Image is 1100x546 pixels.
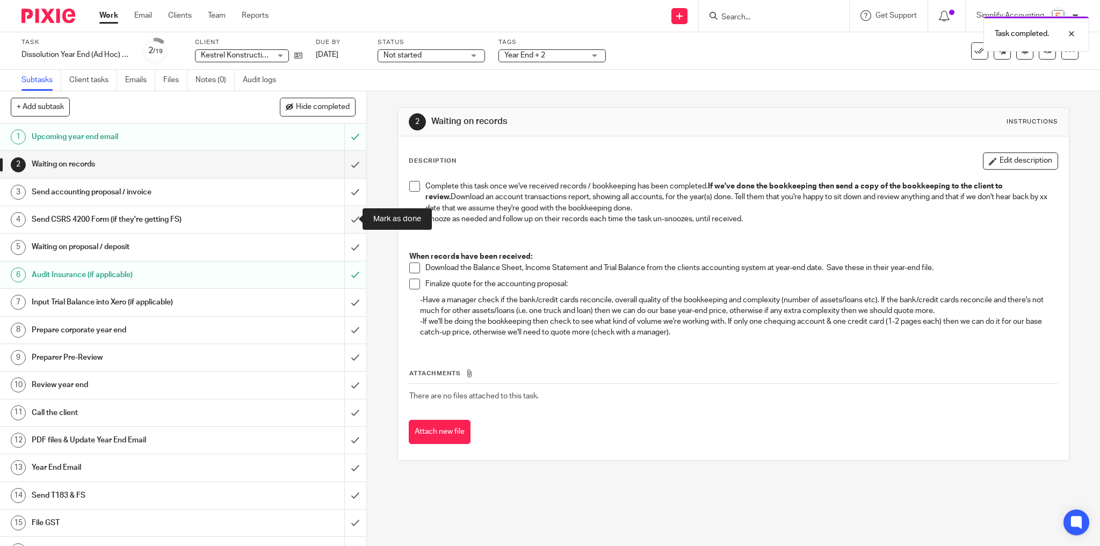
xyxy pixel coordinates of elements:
[316,38,364,47] label: Due by
[32,460,233,476] h1: Year End Email
[425,183,1004,201] strong: If we've done the bookkeeping then send a copy of the bookkeeping to the client to review.
[11,98,70,116] button: + Add subtask
[32,487,233,504] h1: Send T183 & FS
[99,10,118,21] a: Work
[420,295,1058,338] p: -Have a manager check if the bank/credit cards reconcile, overall quality of the bookkeeping and ...
[21,70,61,91] a: Subtasks
[409,113,426,130] div: 2
[242,10,269,21] a: Reports
[21,49,129,60] div: Dissolution Year End (Ad Hoc) - September 11, 2025
[163,70,187,91] a: Files
[195,38,302,47] label: Client
[168,10,192,21] a: Clients
[1050,8,1067,25] img: Screenshot%202023-11-29%20141159.png
[32,156,233,172] h1: Waiting on records
[296,103,350,112] span: Hide completed
[32,294,233,310] h1: Input Trial Balance into Xero (if applicable)
[243,70,284,91] a: Audit logs
[409,253,532,260] strong: When records have been received:
[409,157,457,165] p: Description
[32,267,233,283] h1: Audit Insurance (if applicable)
[11,433,26,448] div: 12
[280,98,356,116] button: Hide completed
[983,152,1058,170] button: Edit description
[11,185,26,200] div: 3
[21,9,75,23] img: Pixie
[498,38,606,47] label: Tags
[409,392,539,400] span: There are no files attached to this task.
[409,420,471,444] button: Attach new file
[125,70,155,91] a: Emails
[32,129,233,145] h1: Upcoming year end email
[21,49,129,60] div: Dissolution Year End (Ad Hoc) - [DATE]
[11,212,26,227] div: 4
[11,267,26,282] div: 6
[378,38,485,47] label: Status
[383,52,422,59] span: Not started
[995,28,1049,39] p: Task completed.
[11,488,26,503] div: 14
[425,263,1058,273] p: Download the Balance Sheet, Income Statement and Trial Balance from the clients accounting system...
[11,295,26,310] div: 7
[11,240,26,255] div: 5
[201,52,285,59] span: Kestrel Konstruction Ltd.
[21,38,129,47] label: Task
[196,70,235,91] a: Notes (0)
[32,432,233,448] h1: PDF files & Update Year End Email
[32,350,233,366] h1: Preparer Pre-Review
[11,157,26,172] div: 2
[431,116,756,127] h1: Waiting on records
[32,405,233,421] h1: Call the client
[153,48,163,54] small: /19
[11,377,26,392] div: 10
[425,279,1058,289] p: Finalize quote for the accounting proposal:
[208,10,226,21] a: Team
[11,323,26,338] div: 8
[32,184,233,200] h1: Send accounting proposal / invoice
[11,350,26,365] div: 9
[32,377,233,393] h1: Review year end
[316,51,338,59] span: [DATE]
[69,70,117,91] a: Client tasks
[504,52,545,59] span: Year End + 2
[11,129,26,144] div: 1
[409,370,461,376] span: Attachments
[425,181,1058,214] p: Complete this task once we've received records / bookkeeping has been completed. Download an acco...
[11,515,26,530] div: 15
[32,322,233,338] h1: Prepare corporate year end
[11,460,26,475] div: 13
[148,45,163,57] div: 2
[425,214,1058,224] p: Snooze as needed and follow up on their records each time the task un-snoozes, until received.
[1007,118,1058,126] div: Instructions
[32,515,233,531] h1: File GST
[134,10,152,21] a: Email
[11,405,26,420] div: 11
[32,239,233,255] h1: Waiting on proposal / deposit
[32,212,233,228] h1: Send CSRS 4200 Form (if they're getting FS)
